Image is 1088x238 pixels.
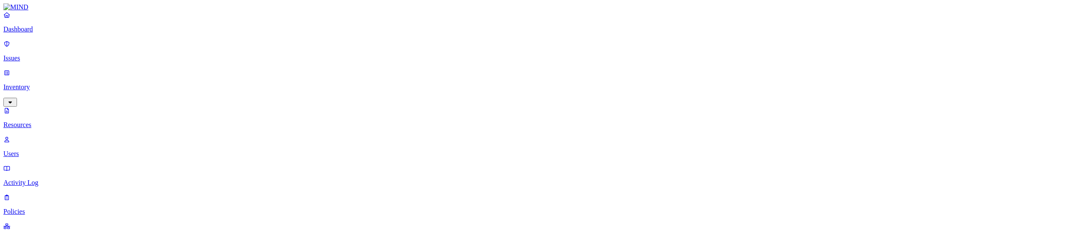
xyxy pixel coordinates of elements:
p: Resources [3,121,1085,129]
p: Inventory [3,83,1085,91]
img: MIND [3,3,28,11]
p: Policies [3,208,1085,215]
p: Activity Log [3,179,1085,187]
p: Issues [3,54,1085,62]
p: Users [3,150,1085,158]
p: Dashboard [3,25,1085,33]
